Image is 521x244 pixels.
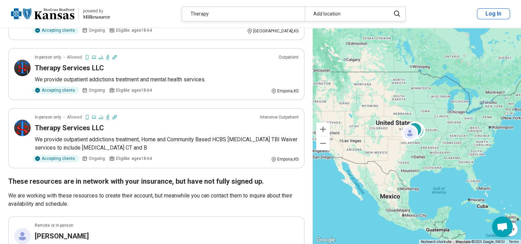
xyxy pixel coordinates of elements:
p: We provide outpatient addictions treatment and mental health services. [35,75,299,84]
div: Accepting clients [32,27,79,34]
h2: These resources are in network with your insurance, but have not fully signed up. [8,176,304,186]
button: Log In [477,8,510,19]
p: We provide outpatient addictions treatment, Home and Community Based HCBS [MEDICAL_DATA] TBI Waiv... [35,135,299,152]
div: Open chat [492,216,513,237]
span: Eligible: ages 18-64 [116,87,152,93]
span: Allowed: [67,54,83,60]
h3: [PERSON_NAME] [35,231,89,241]
div: Emporia , KS [271,88,299,94]
div: Therapy [182,7,305,21]
p: We are working with these resources to create their account, but meanwhile you can contact them t... [8,192,304,208]
h3: Therapy Services LLC [35,63,104,73]
button: Zoom out [316,136,330,150]
span: Ongoing [89,87,105,93]
div: Accepting clients [32,87,79,94]
p: Intensive Outpatient [260,114,299,120]
p: Remote or In-person [35,222,73,228]
div: Accepting clients [32,155,79,162]
p: In-person only [35,54,61,60]
h3: Therapy Services LLC [35,123,104,133]
p: Outpatient [279,54,299,60]
span: Ongoing [89,155,105,162]
p: In-person only [35,114,61,120]
div: Emporia , KS [271,156,299,162]
span: Eligible: ages 18-64 [116,27,152,33]
img: Blue Cross Blue Shield Kansas [11,6,74,22]
span: Allowed: [67,114,83,120]
button: Zoom in [316,122,330,136]
div: 2 [407,121,423,138]
span: Ongoing [89,27,105,33]
span: Eligible: ages 18-64 [116,155,152,162]
span: Map data ©2025 Google, INEGI [456,240,505,244]
div: [GEOGRAPHIC_DATA] , KS [247,28,299,34]
a: Blue Cross Blue Shield Kansaspowered by [11,6,110,22]
div: powered by [83,8,110,14]
a: Terms (opens in new tab) [509,240,519,244]
div: Add location [305,7,386,21]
